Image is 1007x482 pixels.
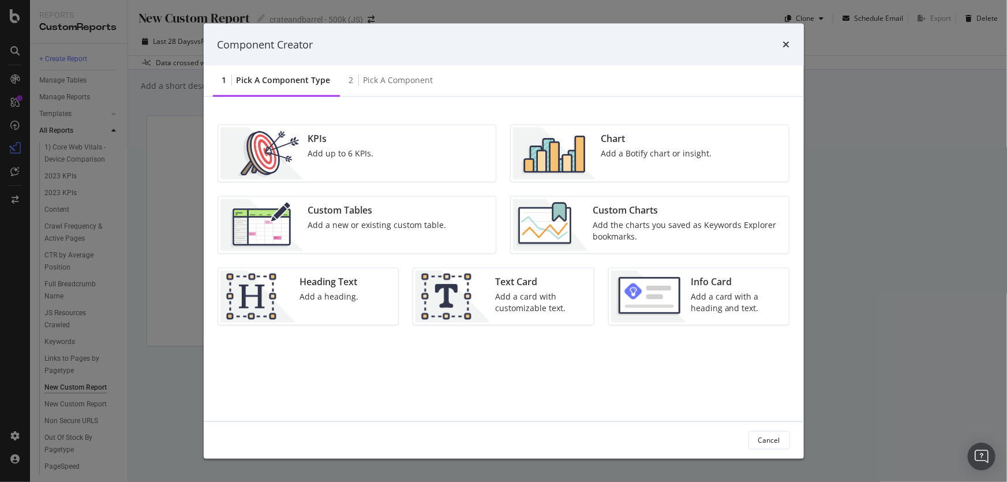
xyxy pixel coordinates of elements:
[601,132,712,145] div: Chart
[611,271,686,323] img: 9fcGIRyhgxRLRpur6FCk681sBQ4rDmX99LnU5EkywwAAAAAElFTkSuQmCC
[513,128,596,180] img: BHjNRGjj.png
[308,148,374,159] div: Add up to 6 KPIs.
[204,23,804,459] div: modal
[758,435,780,445] div: Cancel
[691,291,783,314] div: Add a card with a heading and text.
[495,291,587,314] div: Add a card with customizable text.
[237,74,331,86] div: Pick a Component type
[364,74,433,86] div: Pick a Component
[783,37,790,52] div: times
[220,271,295,323] img: CtJ9-kHf.png
[968,443,995,470] div: Open Intercom Messenger
[300,291,359,302] div: Add a heading.
[220,199,304,251] img: CzM_nd8v.png
[415,271,491,323] img: CIPqJSrR.png
[308,204,447,217] div: Custom Tables
[513,199,588,251] img: Chdk0Fza.png
[308,219,447,231] div: Add a new or existing custom table.
[308,132,374,145] div: KPIs
[593,204,782,217] div: Custom Charts
[495,275,587,289] div: Text Card
[300,275,359,289] div: Heading Text
[601,148,712,159] div: Add a Botify chart or insight.
[222,74,227,86] div: 1
[593,219,782,242] div: Add the charts you saved as Keywords Explorer bookmarks.
[220,128,304,180] img: __UUOcd1.png
[691,275,783,289] div: Info Card
[748,431,790,450] button: Cancel
[218,37,313,52] div: Component Creator
[349,74,354,86] div: 2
